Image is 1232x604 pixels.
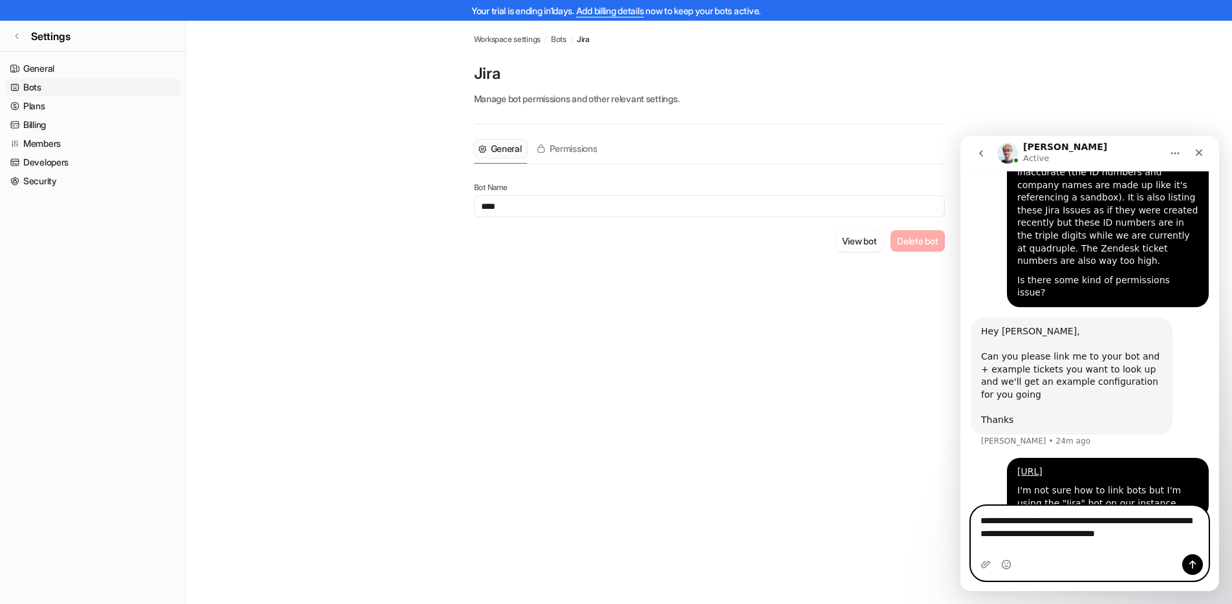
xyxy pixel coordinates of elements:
a: Members [5,135,180,153]
button: General [474,140,527,158]
div: [URL]I'm not sure how to link bots but I'm using the "Jira" bot on our instance. [47,322,248,382]
a: Bots [551,34,567,45]
button: Permissions [532,140,603,158]
div: Patrick says… [10,182,248,322]
span: General [491,142,522,155]
span: Permissions [550,142,598,155]
div: Hey [PERSON_NAME],Can you please link me to your bot and + example tickets you want to look up an... [10,182,212,299]
button: Send a message… [222,418,243,439]
p: Jira [474,63,945,84]
div: Right now with JQL, I'm receiving information but it appears to be inaccurate (the ID numbers and... [57,5,238,132]
div: Is there some kind of permissions issue? [57,138,238,164]
textarea: Message… [11,371,248,418]
div: I'm not sure how to link bots but I'm using the "Jira" bot on our instance. [57,349,238,374]
iframe: Intercom live chat [960,136,1219,591]
div: Ryan says… [10,322,248,398]
p: Manage bot permissions and other relevant settings. [474,92,945,105]
a: Add billing details [576,5,644,16]
button: View bot [836,230,883,252]
a: General [5,59,180,78]
span: / [570,34,573,45]
button: Delete bot [891,230,944,252]
span: / [545,34,547,45]
nav: Tabs [474,135,603,164]
a: Plans [5,97,180,115]
button: Upload attachment [20,424,30,434]
a: [URL] [57,330,82,341]
a: Billing [5,116,180,134]
p: Bot Name [474,182,945,193]
a: Developers [5,153,180,171]
div: [PERSON_NAME] • 24m ago [21,301,130,309]
div: Hey [PERSON_NAME], Can you please link me to your bot and + example tickets you want to look up a... [21,189,202,291]
a: Bots [5,78,180,96]
button: Emoji picker [41,424,51,434]
a: Security [5,172,180,190]
span: Jira [577,34,589,45]
span: Settings [31,28,70,44]
a: Workspace settings [474,34,541,45]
